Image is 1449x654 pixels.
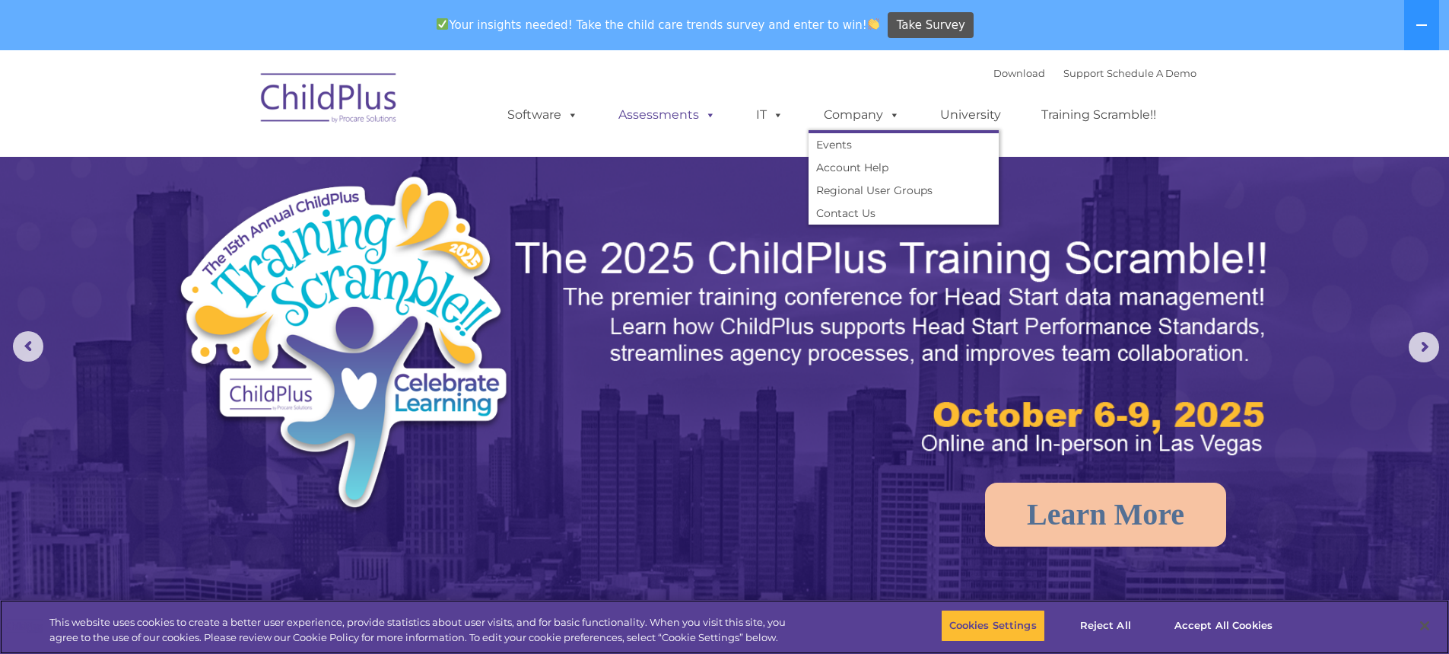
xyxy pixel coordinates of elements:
span: Last name [211,100,258,112]
a: Learn More [985,483,1226,547]
a: Software [492,100,593,130]
a: Training Scramble!! [1026,100,1171,130]
font: | [993,67,1196,79]
a: Take Survey [888,12,974,39]
button: Cookies Settings [941,610,1045,642]
img: ✅ [437,18,448,30]
a: Support [1063,67,1104,79]
span: Phone number [211,163,276,174]
a: Assessments [603,100,731,130]
a: Schedule A Demo [1107,67,1196,79]
button: Reject All [1058,610,1153,642]
a: Download [993,67,1045,79]
a: Account Help [809,156,999,179]
a: Regional User Groups [809,179,999,202]
a: Contact Us [809,202,999,225]
button: Accept All Cookies [1166,610,1281,642]
img: 👏 [868,18,879,30]
img: ChildPlus by Procare Solutions [253,62,405,139]
a: IT [741,100,799,130]
button: Close [1408,609,1441,643]
a: University [925,100,1016,130]
div: This website uses cookies to create a better user experience, provide statistics about user visit... [49,615,797,645]
span: Take Survey [897,12,965,39]
a: Events [809,133,999,156]
a: Company [809,100,915,130]
span: Your insights needed! Take the child care trends survey and enter to win! [431,10,886,40]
